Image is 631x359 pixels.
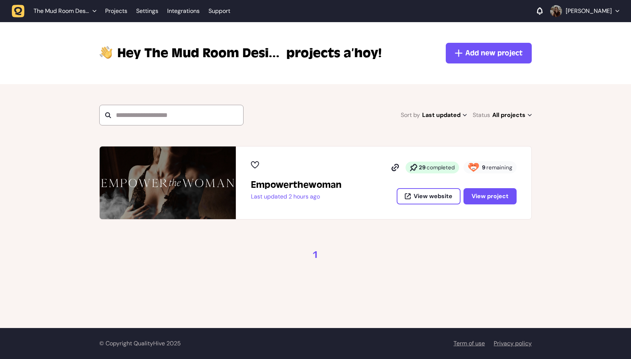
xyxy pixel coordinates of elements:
[12,4,101,18] button: The Mud Room Design Studio
[492,110,532,120] span: All projects
[465,48,523,58] span: Add new project
[105,4,127,18] a: Projects
[422,110,467,120] span: Last updated
[401,110,420,120] span: Sort by
[454,339,485,347] a: Term of use
[251,193,342,200] p: Last updated 2 hours ago
[566,7,612,15] p: [PERSON_NAME]
[419,164,426,171] strong: 29
[446,43,532,63] button: Add new project
[414,193,452,199] span: View website
[99,339,181,347] span: © Copyright QualityHive 2025
[167,4,200,18] a: Integrations
[427,164,455,171] span: completed
[99,44,113,59] img: hi-hand
[100,146,236,219] img: Empowerthewoman
[550,5,562,17] img: Kate Britton
[473,110,490,120] span: Status
[494,339,532,347] a: Privacy policy
[117,44,283,62] span: The Mud Room Design Studio
[397,188,461,204] button: View website
[486,164,512,171] span: remaining
[463,188,517,204] button: View project
[550,5,619,17] button: [PERSON_NAME]
[313,249,318,261] a: 1
[136,4,158,18] a: Settings
[251,179,342,191] h2: Empowerthewoman
[482,164,486,171] strong: 9
[208,7,230,15] a: Support
[117,44,382,62] p: projects a’hoy!
[34,7,89,15] span: The Mud Room Design Studio
[472,192,508,200] span: View project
